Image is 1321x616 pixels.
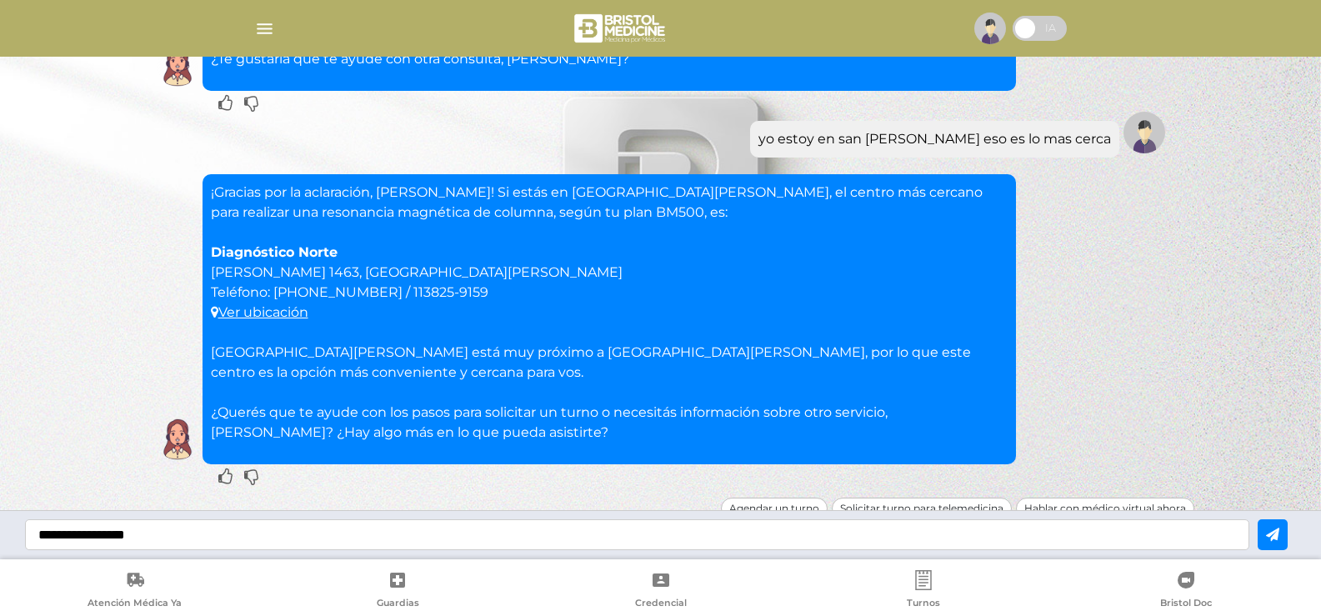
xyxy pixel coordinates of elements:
[157,45,198,87] img: Cober IA
[635,597,687,612] span: Credencial
[157,418,198,460] img: Cober IA
[1160,597,1212,612] span: Bristol Doc
[254,18,275,39] img: Cober_menu-lines-white.svg
[211,244,338,260] strong: Diagnóstico Norte
[211,304,308,320] a: Ver ubicación
[758,129,1111,149] div: yo estoy en san [PERSON_NAME] eso es lo mas cerca
[3,570,266,613] a: Atención Médica Ya
[907,597,940,612] span: Turnos
[211,183,1008,443] p: ¡Gracias por la aclaración, [PERSON_NAME]! Si estás en [GEOGRAPHIC_DATA][PERSON_NAME], el centro ...
[721,498,828,519] div: Agendar un turno
[377,597,419,612] span: Guardias
[974,13,1006,44] img: profile-placeholder.svg
[832,498,1012,519] div: Solicitar turno para telemedicina
[266,570,528,613] a: Guardias
[88,597,182,612] span: Atención Médica Ya
[572,8,671,48] img: bristol-medicine-blanco.png
[1016,498,1194,519] div: Hablar con médico virtual ahora
[1123,112,1165,153] img: Tu imagen
[792,570,1054,613] a: Turnos
[1055,570,1318,613] a: Bristol Doc
[529,570,792,613] a: Credencial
